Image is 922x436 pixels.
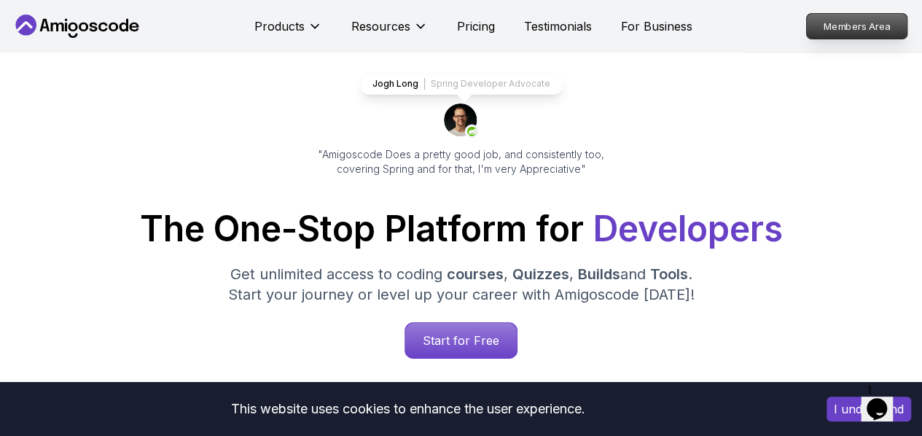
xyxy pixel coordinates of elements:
button: Resources [351,17,428,47]
iframe: chat widget [861,378,907,421]
h1: The One-Stop Platform for [12,211,910,246]
button: Accept cookies [827,397,911,421]
a: For Business [621,17,692,35]
a: Pricing [457,17,495,35]
span: Tools [650,265,688,283]
p: "Amigoscode Does a pretty good job, and consistently too, covering Spring and for that, I'm very ... [298,147,625,176]
p: Products [254,17,305,35]
p: Members Area [807,14,907,39]
span: Developers [593,207,783,250]
div: This website uses cookies to enhance the user experience. [11,393,805,425]
span: Quizzes [512,265,569,283]
p: Spring Developer Advocate [431,78,550,90]
a: Testimonials [524,17,592,35]
p: Resources [351,17,410,35]
span: courses [447,265,504,283]
p: Start for Free [405,323,517,358]
a: Members Area [806,13,908,39]
p: Get unlimited access to coding , , and . Start your journey or level up your career with Amigosco... [216,264,706,305]
span: Builds [578,265,620,283]
button: Products [254,17,322,47]
a: Start for Free [405,322,517,359]
img: josh long [444,104,479,139]
p: Jogh Long [372,78,418,90]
